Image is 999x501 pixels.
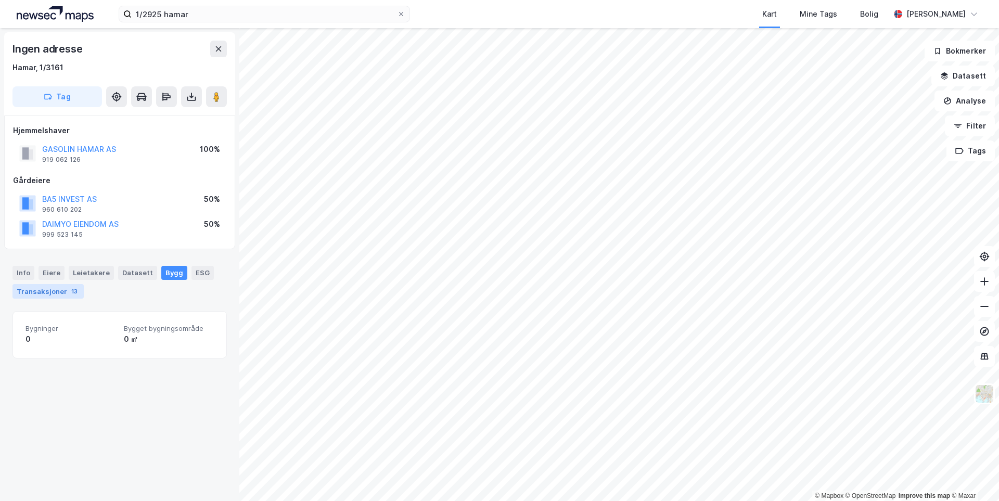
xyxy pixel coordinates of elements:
[947,451,999,501] iframe: Chat Widget
[946,140,995,161] button: Tags
[25,324,116,333] span: Bygninger
[899,492,950,499] a: Improve this map
[12,266,34,279] div: Info
[42,230,83,239] div: 999 523 145
[69,286,80,297] div: 13
[925,41,995,61] button: Bokmerker
[815,492,843,499] a: Mapbox
[204,193,220,205] div: 50%
[39,266,65,279] div: Eiere
[132,6,397,22] input: Søk på adresse, matrikkel, gårdeiere, leietakere eller personer
[800,8,837,20] div: Mine Tags
[13,124,226,137] div: Hjemmelshaver
[860,8,878,20] div: Bolig
[846,492,896,499] a: OpenStreetMap
[975,384,994,404] img: Z
[934,91,995,111] button: Analyse
[118,266,157,279] div: Datasett
[42,156,81,164] div: 919 062 126
[947,451,999,501] div: Kontrollprogram for chat
[906,8,966,20] div: [PERSON_NAME]
[13,174,226,187] div: Gårdeiere
[124,324,214,333] span: Bygget bygningsområde
[17,6,94,22] img: logo.a4113a55bc3d86da70a041830d287a7e.svg
[25,333,116,345] div: 0
[161,266,187,279] div: Bygg
[931,66,995,86] button: Datasett
[12,41,84,57] div: Ingen adresse
[69,266,114,279] div: Leietakere
[945,115,995,136] button: Filter
[12,61,63,74] div: Hamar, 1/3161
[762,8,777,20] div: Kart
[124,333,214,345] div: 0 ㎡
[200,143,220,156] div: 100%
[191,266,214,279] div: ESG
[12,284,84,299] div: Transaksjoner
[42,205,82,214] div: 960 610 202
[204,218,220,230] div: 50%
[12,86,102,107] button: Tag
